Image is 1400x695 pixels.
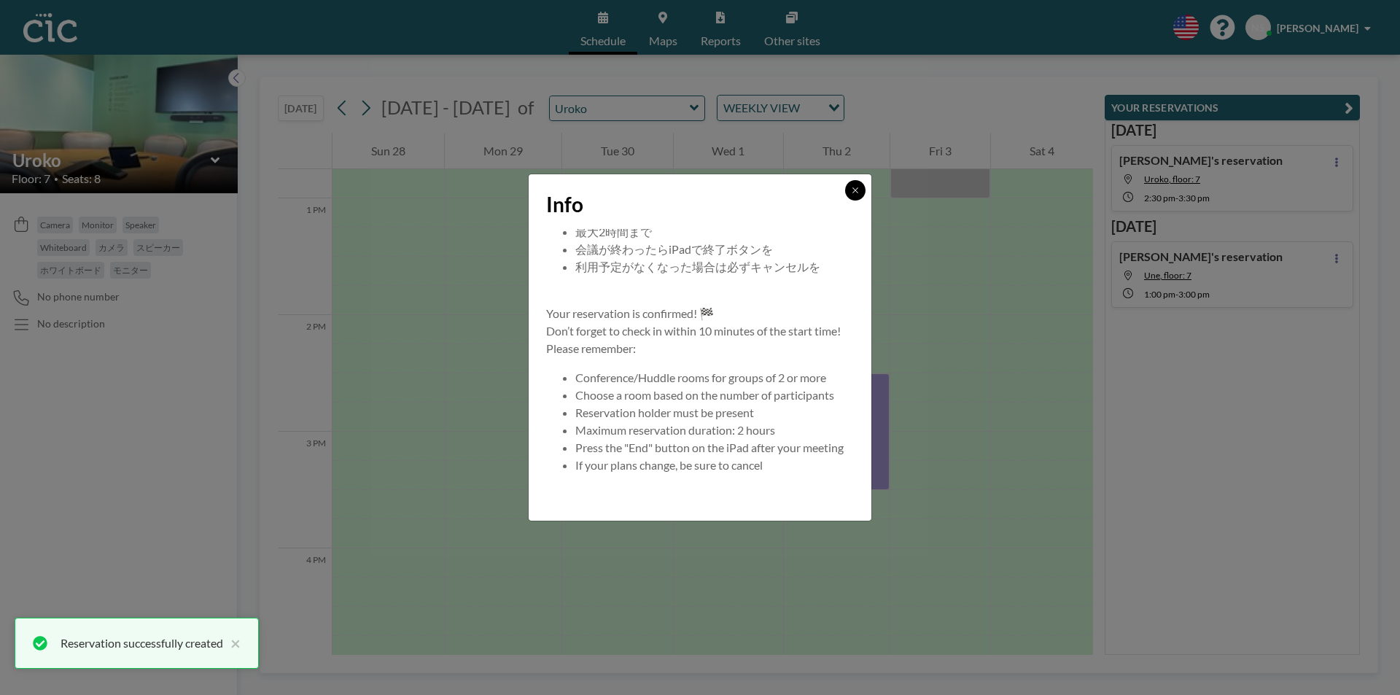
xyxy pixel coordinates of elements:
span: If your plans change, be sure to cancel [575,458,763,472]
span: Your reservation is confirmed! 🏁 [546,306,714,320]
div: Reservation successfully created [61,634,223,652]
span: Info [546,192,583,217]
span: 会議が終わったらiPadで終了ボタンを [575,242,773,256]
span: Reservation holder must be present [575,405,754,419]
span: Choose a room based on the number of participants [575,388,834,402]
span: Please remember: [546,341,636,355]
span: 利用予定がなくなった場合は必ずキャンセルを [575,260,820,273]
span: Conference/Huddle rooms for groups of 2 or more [575,370,826,384]
button: close [223,634,241,652]
span: Don’t forget to check in within 10 minutes of the start time! [546,324,841,338]
span: Press the "End" button on the iPad after your meeting [575,440,844,454]
span: 最大2時間まで [575,225,652,238]
span: Maximum reservation duration: 2 hours [575,423,775,437]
